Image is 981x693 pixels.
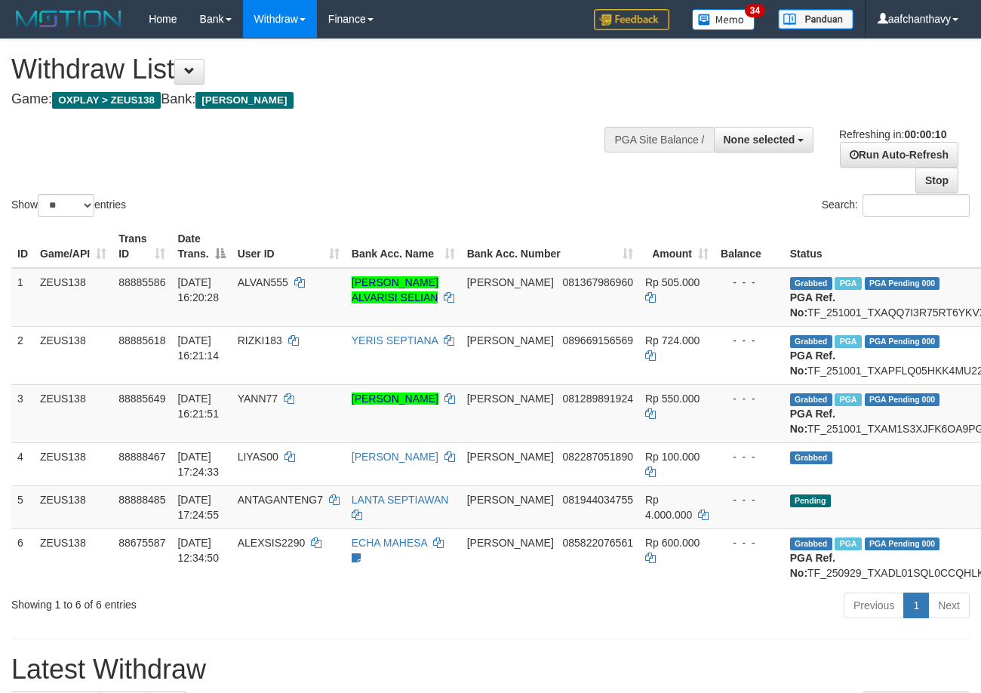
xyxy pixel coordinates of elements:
span: PGA Pending [865,277,940,290]
span: Rp 100.000 [645,451,700,463]
th: Amount: activate to sort column ascending [639,225,715,268]
a: Run Auto-Refresh [840,142,958,168]
span: Marked by aafanarl [835,393,861,406]
span: 88888467 [118,451,165,463]
a: Previous [844,593,904,618]
span: Copy 081367986960 to clipboard [563,276,633,288]
span: Copy 081289891924 to clipboard [563,393,633,405]
td: ZEUS138 [34,384,112,442]
a: YERIS SEPTIANA [352,334,438,346]
span: Rp 4.000.000 [645,494,692,521]
b: PGA Ref. No: [790,350,835,377]
span: 88888485 [118,494,165,506]
h4: Game: Bank: [11,92,639,107]
a: [PERSON_NAME] [352,451,438,463]
span: Marked by aafpengsreynich [835,537,861,550]
span: None selected [724,134,795,146]
span: [PERSON_NAME] [467,494,554,506]
span: [PERSON_NAME] [467,393,554,405]
span: Copy 081944034755 to clipboard [563,494,633,506]
span: Copy 082287051890 to clipboard [563,451,633,463]
h1: Withdraw List [11,54,639,85]
input: Search: [863,194,970,217]
div: - - - [721,535,778,550]
a: Next [928,593,970,618]
td: ZEUS138 [34,442,112,485]
th: Trans ID: activate to sort column ascending [112,225,171,268]
span: Marked by aafanarl [835,277,861,290]
span: PGA Pending [865,335,940,348]
th: User ID: activate to sort column ascending [232,225,346,268]
img: MOTION_logo.png [11,8,126,30]
span: Pending [790,494,831,507]
span: ALVAN555 [238,276,288,288]
span: Rp 724.000 [645,334,700,346]
label: Search: [822,194,970,217]
td: ZEUS138 [34,485,112,528]
td: 1 [11,268,34,327]
span: Grabbed [790,537,832,550]
span: LIYAS00 [238,451,278,463]
b: PGA Ref. No: [790,408,835,435]
div: PGA Site Balance / [604,127,713,152]
span: Rp 600.000 [645,537,700,549]
span: Marked by aafanarl [835,335,861,348]
td: 3 [11,384,34,442]
td: ZEUS138 [34,268,112,327]
td: 4 [11,442,34,485]
span: [PERSON_NAME] [467,451,554,463]
span: [DATE] 16:21:14 [177,334,219,362]
td: 6 [11,528,34,587]
th: Game/API: activate to sort column ascending [34,225,112,268]
button: None selected [714,127,814,152]
span: PGA Pending [865,537,940,550]
span: [PERSON_NAME] [467,537,554,549]
span: Grabbed [790,335,832,348]
td: 2 [11,326,34,384]
span: Grabbed [790,277,832,290]
span: Rp 550.000 [645,393,700,405]
span: RIZKI183 [238,334,282,346]
span: ANTAGANTENG7 [238,494,323,506]
div: - - - [721,333,778,348]
div: - - - [721,492,778,507]
a: [PERSON_NAME] [352,393,438,405]
a: LANTA SEPTIAWAN [352,494,449,506]
td: 5 [11,485,34,528]
strong: 00:00:10 [904,128,946,140]
img: panduan.png [778,9,853,29]
th: Bank Acc. Number: activate to sort column ascending [461,225,639,268]
th: Balance [715,225,784,268]
span: 34 [745,4,765,17]
td: ZEUS138 [34,528,112,587]
span: [PERSON_NAME] [195,92,293,109]
span: [DATE] 12:34:50 [177,537,219,564]
span: Refreshing in: [839,128,946,140]
h1: Latest Withdraw [11,654,970,685]
img: Button%20Memo.svg [692,9,755,30]
a: 1 [903,593,929,618]
img: Feedback.jpg [594,9,669,30]
span: [DATE] 16:20:28 [177,276,219,303]
span: [DATE] 16:21:51 [177,393,219,420]
div: Showing 1 to 6 of 6 entries [11,591,398,612]
span: [DATE] 17:24:55 [177,494,219,521]
a: Stop [915,168,958,193]
span: OXPLAY > ZEUS138 [52,92,161,109]
span: PGA Pending [865,393,940,406]
b: PGA Ref. No: [790,291,835,319]
a: ECHA MAHESA [352,537,427,549]
label: Show entries [11,194,126,217]
select: Showentries [38,194,94,217]
span: YANN77 [238,393,278,405]
span: Copy 089669156569 to clipboard [563,334,633,346]
span: [PERSON_NAME] [467,276,554,288]
b: PGA Ref. No: [790,552,835,579]
div: - - - [721,275,778,290]
a: [PERSON_NAME] ALVARISI SELIAN [352,276,438,303]
span: Grabbed [790,451,832,464]
div: - - - [721,449,778,464]
th: Bank Acc. Name: activate to sort column ascending [346,225,461,268]
span: Rp 505.000 [645,276,700,288]
th: Date Trans.: activate to sort column descending [171,225,231,268]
